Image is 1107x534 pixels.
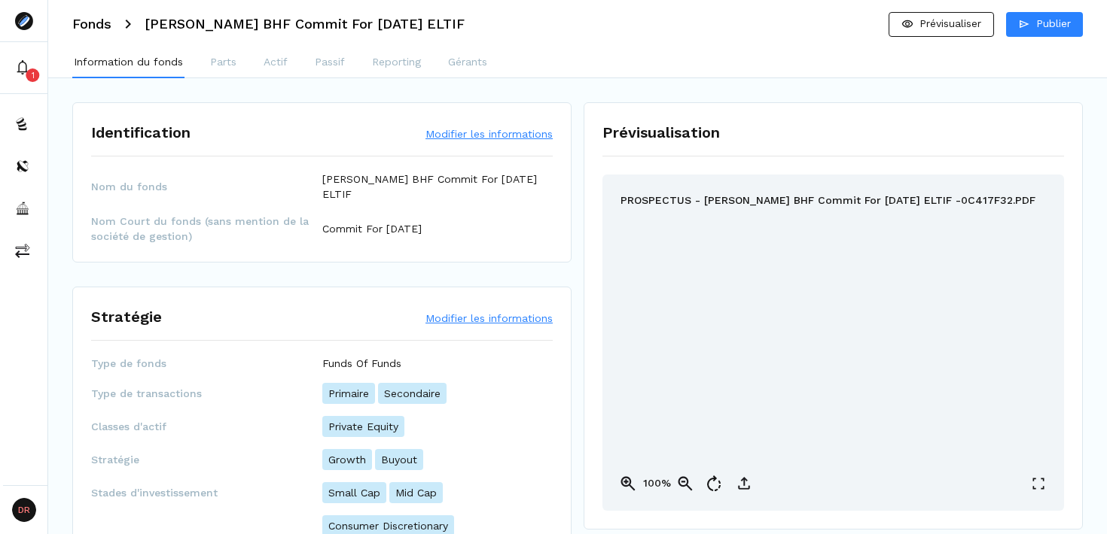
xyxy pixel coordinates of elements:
h3: Fonds [72,17,111,31]
button: commissions [3,232,44,269]
button: Prévisualiser [889,12,994,37]
button: funds [3,106,44,142]
button: 1 [3,50,44,86]
h1: Identification [91,121,191,144]
p: Information du fonds [74,54,183,70]
p: Parts [210,54,236,70]
p: Actif [264,54,288,70]
span: DR [12,498,36,522]
span: Type de transactions [91,386,322,401]
img: asset-managers [15,201,30,216]
span: Type de fonds [91,356,322,371]
p: Reporting [372,54,421,70]
span: Classes d'actif [91,419,322,434]
button: Modifier les informations [425,311,553,326]
p: Growth [322,449,372,470]
p: Small Cap [322,482,386,503]
button: distributors [3,148,44,184]
p: PROSPECTUS - [PERSON_NAME] BHF Commit For [DATE] ELTIF -0C417F32.PDF [621,193,1035,211]
button: Information du fonds [72,48,184,78]
p: Passif [315,54,345,70]
p: Mid Cap [389,482,443,503]
h1: Prévisualisation [602,121,1064,144]
span: Nom du fonds [91,179,322,194]
p: Publier [1036,16,1071,32]
p: Private Equity [322,416,404,437]
button: Actif [262,48,289,78]
img: commissions [15,243,30,258]
p: 100% [642,475,672,491]
span: Stades d'investissement [91,485,322,500]
button: Publier [1006,12,1083,37]
p: Buyout [375,449,423,470]
button: Reporting [371,48,422,78]
p: Primaire [322,383,375,404]
p: [PERSON_NAME] BHF Commit For [DATE] ELTIF [322,171,553,202]
p: Secondaire [378,383,447,404]
span: Stratégie [91,452,322,467]
p: Gérants [448,54,487,70]
button: Passif [313,48,346,78]
button: Modifier les informations [425,126,553,141]
button: asset-managers [3,190,44,226]
p: Prévisualiser [919,16,981,32]
span: Nom Court du fonds (sans mention de la société de gestion) [91,214,322,244]
img: distributors [15,159,30,174]
img: funds [15,117,30,132]
button: Parts [209,48,238,78]
h1: Stratégie [91,305,162,328]
p: Commit For [DATE] [322,221,422,236]
p: 1 [32,69,35,81]
h3: [PERSON_NAME] BHF Commit For [DATE] ELTIF [145,17,465,31]
p: Funds Of Funds [322,356,401,371]
button: Gérants [447,48,489,78]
